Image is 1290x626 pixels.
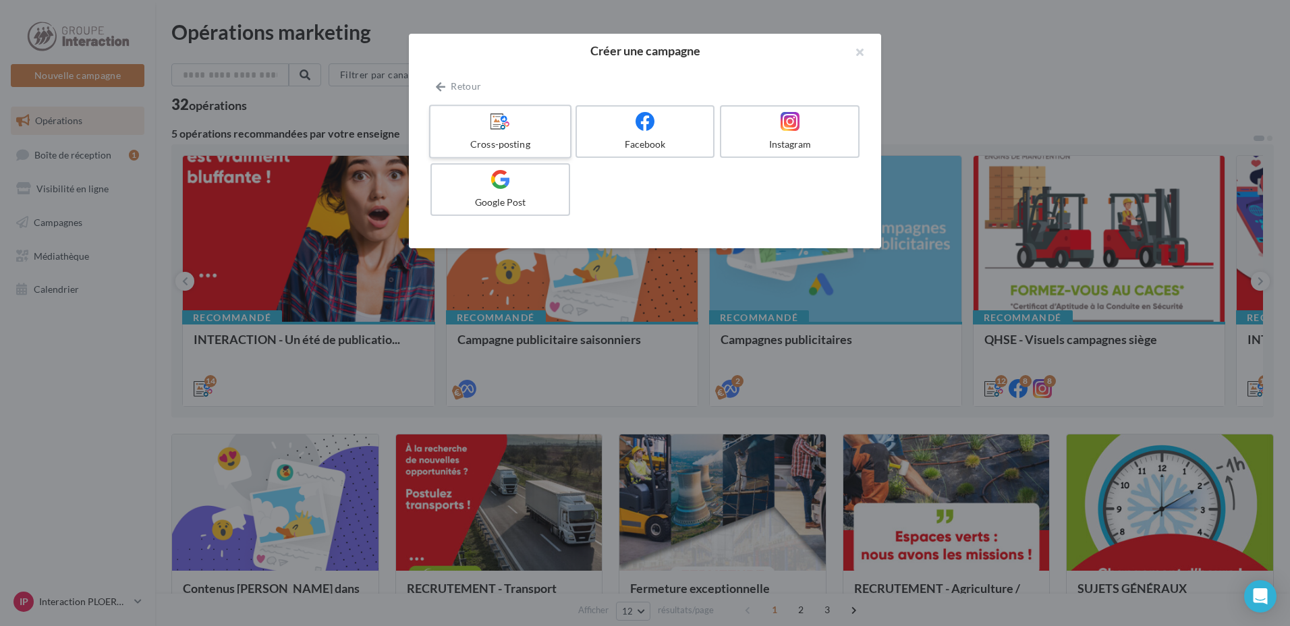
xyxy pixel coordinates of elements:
div: Cross-posting [436,138,564,151]
h2: Créer une campagne [430,45,860,57]
div: Instagram [727,138,853,151]
div: Open Intercom Messenger [1244,580,1277,613]
button: Retour [430,78,486,94]
div: Google Post [437,196,563,209]
div: Facebook [582,138,708,151]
